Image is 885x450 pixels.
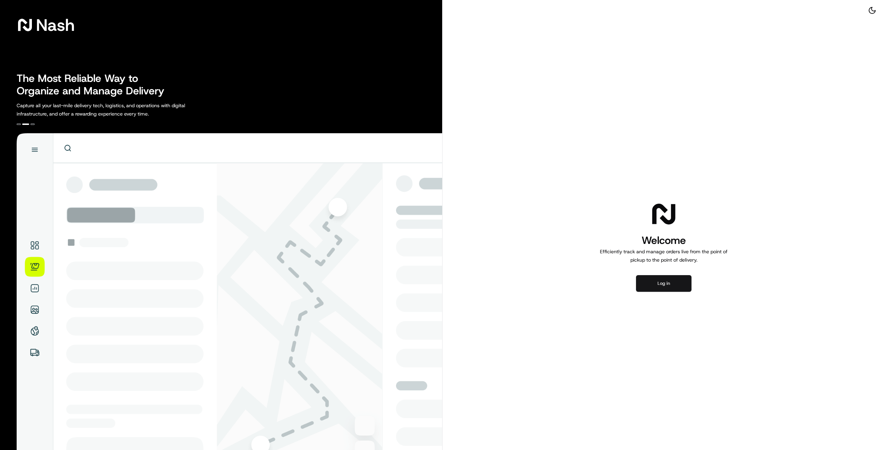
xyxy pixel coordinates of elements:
button: Log in [636,275,691,292]
h1: Welcome [597,234,730,247]
p: Efficiently track and manage orders live from the point of pickup to the point of delivery. [597,247,730,264]
p: Capture all your last-mile delivery tech, logistics, and operations with digital infrastructure, ... [17,101,216,118]
span: Nash [36,18,75,32]
h2: The Most Reliable Way to Organize and Manage Delivery [17,72,172,97]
